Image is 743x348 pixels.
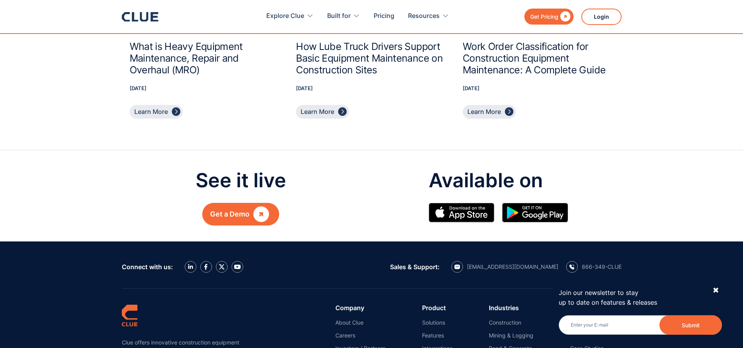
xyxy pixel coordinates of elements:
[581,9,622,25] a: Login
[429,170,576,191] p: Available on
[408,4,449,28] div: Resources
[558,12,570,21] div: 
[422,319,453,326] a: Solutions
[130,41,281,76] h2: What is Heavy Equipment Maintenance, Repair and Overhaul (MRO)
[467,107,501,117] div: Learn More
[296,83,447,93] p: [DATE]
[122,263,173,270] div: Connect with us:
[202,203,279,225] a: Get a Demo
[296,105,349,119] a: Learn More
[196,170,286,191] p: See it live
[204,264,208,270] img: facebook icon
[422,304,453,311] div: Product
[502,203,568,222] img: Google simple icon
[266,4,304,28] div: Explore Clue
[188,264,193,269] img: LinkedIn icon
[463,105,516,119] a: Learn More
[659,315,722,335] button: Submit
[463,41,614,76] h2: Work Order Classification for Construction Equipment Maintenance: A Complete Guide
[210,209,249,219] div: Get a Demo
[569,264,575,270] img: calling icon
[172,107,180,117] div: 
[130,105,183,119] a: Learn More
[408,4,440,28] div: Resources
[374,4,394,28] a: Pricing
[489,319,533,326] a: Construction
[530,12,558,21] div: Get Pricing
[219,264,225,270] img: X icon twitter
[713,286,719,295] div: ✖
[454,265,460,269] img: email icon
[582,263,622,270] div: 866-349-CLUE
[266,4,314,28] div: Explore Clue
[489,304,533,311] div: Industries
[467,263,558,270] div: [EMAIL_ADDRESS][DOMAIN_NAME]
[327,4,360,28] div: Built for
[505,107,513,117] div: 
[234,265,241,269] img: YouTube Icon
[489,332,533,339] a: Mining & Logging
[422,332,453,339] a: Features
[130,83,281,93] p: [DATE]
[335,319,385,326] a: About Clue
[390,263,440,270] div: Sales & Support:
[335,332,385,339] a: Careers
[301,107,334,117] div: Learn More
[134,107,168,117] div: Learn More
[451,261,558,273] a: email icon[EMAIL_ADDRESS][DOMAIN_NAME]
[253,209,269,219] div: 
[122,304,137,327] img: clue logo simple
[463,83,614,93] p: [DATE]
[559,315,722,335] input: Enter your E-mail
[559,288,706,307] p: Join our newsletter to stay up to date on features & releases
[335,304,385,311] div: Company
[566,261,622,273] a: calling icon866-349-CLUE
[296,41,447,76] h2: How Lube Truck Drivers Support Basic Equipment Maintenance on Construction Sites
[327,4,351,28] div: Built for
[338,107,347,117] div: 
[524,9,574,25] a: Get Pricing
[429,203,495,222] img: Apple Store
